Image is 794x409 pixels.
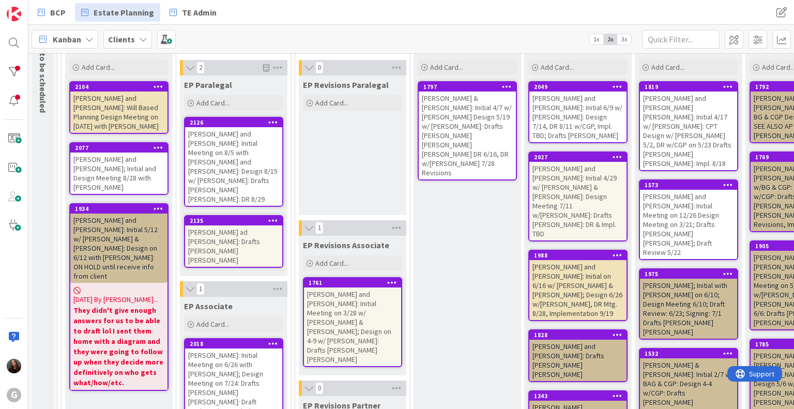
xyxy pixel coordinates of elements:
div: [PERSON_NAME] and [PERSON_NAME]; Initial and Design Meeting 8/28 with [PERSON_NAME] [70,153,167,194]
div: 1934[PERSON_NAME] and [PERSON_NAME]: Initial 5/12 w/ [PERSON_NAME] & [PERSON_NAME]: Design on 6/1... [70,204,167,283]
span: 1 [315,222,324,234]
b: They didn't give enough answers for us to be able to draft lol I sent them home with a diagram an... [73,305,164,388]
div: 1988[PERSON_NAME] and [PERSON_NAME]: Initial on 6/16 w/ [PERSON_NAME] & [PERSON_NAME]; Design 6/2... [529,251,627,320]
div: [PERSON_NAME] ad [PERSON_NAME]: Drafts [PERSON_NAME] [PERSON_NAME] [185,225,282,267]
div: 1573 [640,180,737,190]
div: 2027 [534,154,627,161]
div: 2104 [70,82,167,92]
a: 2077[PERSON_NAME] and [PERSON_NAME]; Initial and Design Meeting 8/28 with [PERSON_NAME] [69,142,169,195]
a: 2135[PERSON_NAME] ad [PERSON_NAME]: Drafts [PERSON_NAME] [PERSON_NAME] [184,215,283,268]
span: EP Revisions Paralegal [303,80,389,90]
span: BCP [50,6,66,19]
span: [DATE] By [PERSON_NAME]... [73,294,158,305]
div: 2104 [75,83,167,90]
div: 2077 [75,144,167,152]
a: 1828[PERSON_NAME] and [PERSON_NAME]: Drafts [PERSON_NAME] [PERSON_NAME] [528,329,628,382]
div: [PERSON_NAME] and [PERSON_NAME]: Initial Meeting on 3/28 w/ [PERSON_NAME] & [PERSON_NAME]; Design... [304,287,401,366]
div: 1343 [534,392,627,400]
span: Add Card... [196,320,230,329]
div: [PERSON_NAME] and [PERSON_NAME]: Initial Meeting on 12/26 Design Meeting on 3/21; Drafts [PERSON_... [640,190,737,259]
div: 2126 [185,118,282,127]
span: Add Card... [315,98,348,108]
div: 2077 [70,143,167,153]
span: 0 [315,382,324,395]
a: Estate Planning [75,3,160,22]
span: Add Card... [430,63,463,72]
div: [PERSON_NAME] and [PERSON_NAME]: Initial 4/29 w/ [PERSON_NAME] & [PERSON_NAME]: Design Meeting 7/... [529,162,627,240]
span: Kanban [53,33,81,46]
div: 1934 [75,205,167,213]
a: 1573[PERSON_NAME] and [PERSON_NAME]: Initial Meeting on 12/26 Design Meeting on 3/21; Drafts [PER... [639,179,738,260]
a: 2126[PERSON_NAME] and [PERSON_NAME]: Initial Meeting on 8/5 with [PERSON_NAME] and [PERSON_NAME]:... [184,117,283,207]
div: [PERSON_NAME] and [PERSON_NAME] [PERSON_NAME]: Initial 4/17 w/ [PERSON_NAME]: CPT Design w/ [PERS... [640,92,737,170]
div: 1988 [529,251,627,260]
a: 1797[PERSON_NAME] & [PERSON_NAME]: Initial 4/7 w/ [PERSON_NAME] Design 5/19 w/ [PERSON_NAME]: Dra... [418,81,517,180]
a: 2027[PERSON_NAME] and [PERSON_NAME]: Initial 4/29 w/ [PERSON_NAME] & [PERSON_NAME]: Design Meetin... [528,152,628,241]
div: 1532 [645,350,737,357]
div: 2018 [190,340,282,347]
div: 1828[PERSON_NAME] and [PERSON_NAME]: Drafts [PERSON_NAME] [PERSON_NAME] [529,330,627,381]
span: Add Card... [541,63,574,72]
div: 1797 [423,83,516,90]
span: Add Card... [315,259,348,268]
div: 1761[PERSON_NAME] and [PERSON_NAME]: Initial Meeting on 3/28 w/ [PERSON_NAME] & [PERSON_NAME]; De... [304,278,401,366]
div: 1761 [304,278,401,287]
div: 2027[PERSON_NAME] and [PERSON_NAME]: Initial 4/29 w/ [PERSON_NAME] & [PERSON_NAME]: Design Meetin... [529,153,627,240]
div: [PERSON_NAME] and [PERSON_NAME]: Initial 5/12 w/ [PERSON_NAME] & [PERSON_NAME]: Design on 6/12 wi... [70,214,167,283]
div: [PERSON_NAME]; Initial with [PERSON_NAME] on 6/10; Design Meeting 6/10; Draft Review: 6/23; Signi... [640,279,737,339]
span: EP Associate [184,301,233,311]
span: Waiting to be scheduled [38,22,48,113]
div: [PERSON_NAME] and [PERSON_NAME]: Drafts [PERSON_NAME] [PERSON_NAME] [529,340,627,381]
div: 2126[PERSON_NAME] and [PERSON_NAME]: Initial Meeting on 8/5 with [PERSON_NAME] and [PERSON_NAME]:... [185,118,282,206]
div: 2104[PERSON_NAME] and [PERSON_NAME]: Will Based Planning Design Meeting on [DATE] with [PERSON_NAME] [70,82,167,133]
div: 1934 [70,204,167,214]
div: 2135 [190,217,282,224]
span: Add Card... [651,63,684,72]
div: 1828 [529,330,627,340]
a: 2104[PERSON_NAME] and [PERSON_NAME]: Will Based Planning Design Meeting on [DATE] with [PERSON_NAME] [69,81,169,134]
div: 1988 [534,252,627,259]
div: 2135[PERSON_NAME] ad [PERSON_NAME]: Drafts [PERSON_NAME] [PERSON_NAME] [185,216,282,267]
span: TE Admin [182,6,217,19]
a: 1761[PERSON_NAME] and [PERSON_NAME]: Initial Meeting on 3/28 w/ [PERSON_NAME] & [PERSON_NAME]; De... [303,277,402,367]
span: Add Card... [82,63,115,72]
div: 2077[PERSON_NAME] and [PERSON_NAME]; Initial and Design Meeting 8/28 with [PERSON_NAME] [70,143,167,194]
span: 1 [196,283,205,295]
div: 2135 [185,216,282,225]
a: 1819[PERSON_NAME] and [PERSON_NAME] [PERSON_NAME]: Initial 4/17 w/ [PERSON_NAME]: CPT Design w/ [... [639,81,738,171]
div: 2126 [190,119,282,126]
span: Estate Planning [94,6,154,19]
span: 1x [589,34,603,44]
span: EP Paralegal [184,80,232,90]
span: 3x [617,34,631,44]
div: 1975[PERSON_NAME]; Initial with [PERSON_NAME] on 6/10; Design Meeting 6/10; Draft Review: 6/23; S... [640,269,737,339]
div: 2027 [529,153,627,162]
span: EP Revisions Associate [303,240,389,250]
span: 0 [315,62,324,74]
img: Visit kanbanzone.com [7,7,21,21]
div: 1819 [640,82,737,92]
span: Support [22,2,47,14]
div: 2049 [529,82,627,92]
a: 1988[PERSON_NAME] and [PERSON_NAME]: Initial on 6/16 w/ [PERSON_NAME] & [PERSON_NAME]; Design 6/2... [528,250,628,321]
input: Quick Filter... [642,30,720,49]
span: Add Card... [196,98,230,108]
div: 2049 [534,83,627,90]
div: [PERSON_NAME] and [PERSON_NAME]: Initial on 6/16 w/ [PERSON_NAME] & [PERSON_NAME]; Design 6/26 w/... [529,260,627,320]
div: 1761 [309,279,401,286]
div: 1819 [645,83,737,90]
b: Clients [108,34,135,44]
img: AM [7,359,21,373]
a: 2049[PERSON_NAME] and [PERSON_NAME]: Initial 6/9 w/ [PERSON_NAME]: Design 7/14, DR 8/11 w/CGP, Im... [528,81,628,143]
div: 2049[PERSON_NAME] and [PERSON_NAME]: Initial 6/9 w/ [PERSON_NAME]: Design 7/14, DR 8/11 w/CGP, Im... [529,82,627,142]
div: 1532 [640,349,737,358]
div: 1828 [534,331,627,339]
div: 1343 [529,391,627,401]
div: 1797 [419,82,516,92]
a: 1934[PERSON_NAME] and [PERSON_NAME]: Initial 5/12 w/ [PERSON_NAME] & [PERSON_NAME]: Design on 6/1... [69,203,169,391]
span: 2x [603,34,617,44]
div: 1573 [645,181,737,189]
div: G [7,388,21,402]
div: 1819[PERSON_NAME] and [PERSON_NAME] [PERSON_NAME]: Initial 4/17 w/ [PERSON_NAME]: CPT Design w/ [... [640,82,737,170]
a: 1975[PERSON_NAME]; Initial with [PERSON_NAME] on 6/10; Design Meeting 6/10; Draft Review: 6/23; S... [639,268,738,340]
